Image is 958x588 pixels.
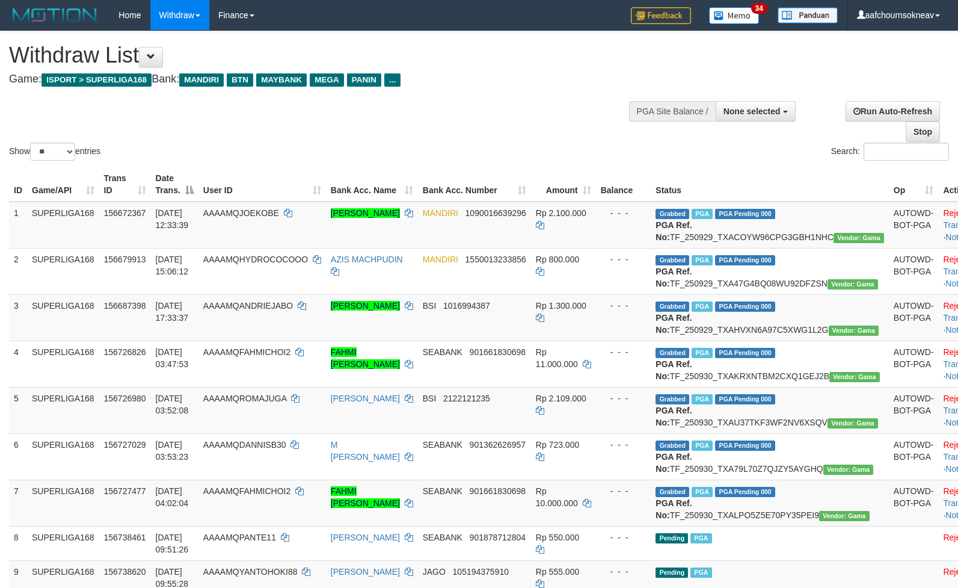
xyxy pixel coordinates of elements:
[536,486,578,508] span: Rp 10.000.000
[27,167,99,202] th: Game/API: activate to sort column ascending
[723,107,781,116] span: None selected
[9,167,27,202] th: ID
[27,480,99,526] td: SUPERLIGA168
[203,347,290,357] span: AAAAMQFAHMICHOI2
[203,567,298,577] span: AAAAMQYANTOHOKI88
[443,394,490,403] span: Copy 2122121235 to clipboard
[9,387,27,433] td: 5
[889,480,939,526] td: AUTOWD-BOT-PGA
[151,167,198,202] th: Date Trans.: activate to sort column descending
[715,348,775,358] span: PGA Pending
[27,433,99,480] td: SUPERLIGA168
[601,300,646,312] div: - - -
[423,301,437,311] span: BSI
[629,101,716,122] div: PGA Site Balance /
[778,7,838,23] img: panduan.png
[692,441,713,451] span: Marked by aafandaneth
[536,208,586,218] span: Rp 2.100.000
[831,143,949,161] label: Search:
[465,208,526,218] span: Copy 1090016639296 to clipboard
[715,302,775,312] span: PGA Pending
[156,208,189,230] span: [DATE] 12:33:39
[453,567,509,577] span: Copy 105194375910 to clipboard
[156,440,189,462] span: [DATE] 03:53:23
[656,220,692,242] b: PGA Ref. No:
[692,209,713,219] span: Marked by aafsengchandara
[9,202,27,249] td: 1
[104,255,146,264] span: 156679913
[27,387,99,433] td: SUPERLIGA168
[656,487,689,497] span: Grabbed
[104,567,146,577] span: 156738620
[203,533,276,542] span: AAAAMQPANTE11
[536,301,586,311] span: Rp 1.300.000
[656,302,689,312] span: Grabbed
[27,202,99,249] td: SUPERLIGA168
[423,255,458,264] span: MANDIRI
[828,418,878,429] span: Vendor URL: https://trx31.1velocity.biz
[906,122,940,142] a: Stop
[179,73,224,87] span: MANDIRI
[656,406,692,427] b: PGA Ref. No:
[423,440,462,450] span: SEABANK
[27,294,99,341] td: SUPERLIGA168
[889,433,939,480] td: AUTOWD-BOT-PGA
[470,533,526,542] span: Copy 901878712804 to clipboard
[104,347,146,357] span: 156726826
[889,341,939,387] td: AUTOWD-BOT-PGA
[331,567,400,577] a: [PERSON_NAME]
[690,533,711,543] span: Marked by aafheankoy
[465,255,526,264] span: Copy 1550013233856 to clipboard
[331,486,400,508] a: FAHMI [PERSON_NAME]
[601,207,646,219] div: - - -
[203,486,290,496] span: AAAAMQFAHMICHOI2
[9,6,100,24] img: MOTION_logo.png
[331,347,400,369] a: FAHMI [PERSON_NAME]
[651,167,888,202] th: Status
[846,101,940,122] a: Run Auto-Refresh
[331,440,400,462] a: M [PERSON_NAME]
[384,73,401,87] span: ...
[715,255,775,265] span: PGA Pending
[656,533,688,543] span: Pending
[347,73,381,87] span: PANIN
[864,143,949,161] input: Search:
[443,301,490,311] span: Copy 1016994387 to clipboard
[203,255,308,264] span: AAAAMQHYDROCOCOOO
[536,347,578,369] span: Rp 11.000.000
[823,465,874,475] span: Vendor URL: https://trx31.1velocity.biz
[536,440,579,450] span: Rp 723.000
[331,394,400,403] a: [PERSON_NAME]
[9,433,27,480] td: 6
[227,73,253,87] span: BTN
[829,372,880,382] span: Vendor URL: https://trx31.1velocity.biz
[331,533,400,542] a: [PERSON_NAME]
[423,394,437,403] span: BSI
[9,526,27,560] td: 8
[331,208,400,218] a: [PERSON_NAME]
[601,253,646,265] div: - - -
[656,498,692,520] b: PGA Ref. No:
[310,73,344,87] span: MEGA
[601,392,646,404] div: - - -
[631,7,691,24] img: Feedback.jpg
[423,486,462,496] span: SEABANK
[656,313,692,335] b: PGA Ref. No:
[9,294,27,341] td: 3
[692,487,713,497] span: Marked by aafandaneth
[156,347,189,369] span: [DATE] 03:47:53
[9,43,627,67] h1: Withdraw List
[716,101,796,122] button: None selected
[656,452,692,474] b: PGA Ref. No:
[656,348,689,358] span: Grabbed
[104,440,146,450] span: 156727029
[692,255,713,265] span: Marked by aafsengchandara
[709,7,760,24] img: Button%20Memo.svg
[656,394,689,404] span: Grabbed
[828,279,878,289] span: Vendor URL: https://trx31.1velocity.biz
[423,347,462,357] span: SEABANK
[651,248,888,294] td: TF_250929_TXA47G4BQ08WU92DFZSN
[601,346,646,358] div: - - -
[104,208,146,218] span: 156672367
[889,202,939,249] td: AUTOWD-BOT-PGA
